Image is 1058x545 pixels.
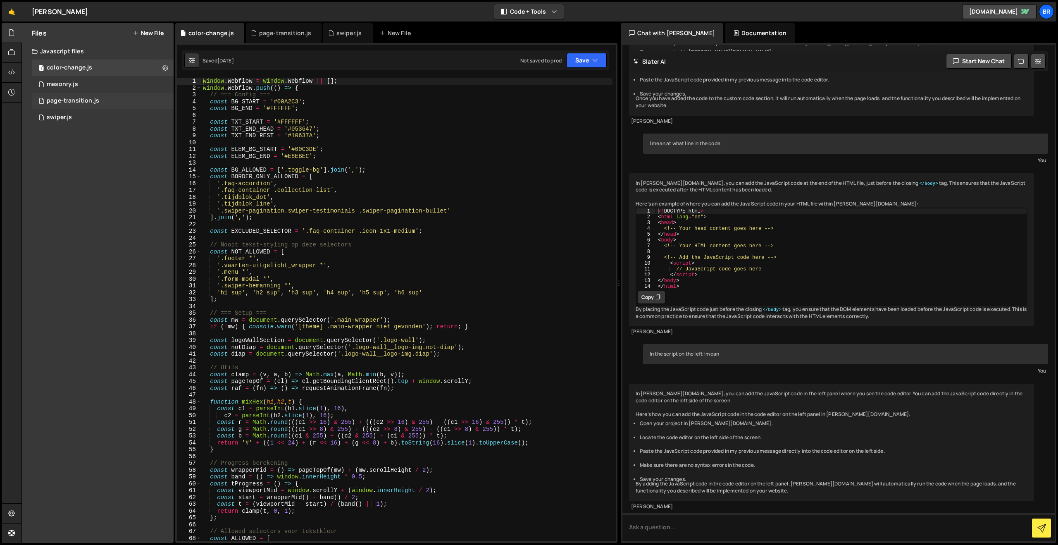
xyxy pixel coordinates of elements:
div: 41 [177,351,201,358]
a: Br [1039,4,1054,19]
div: 12 [636,272,655,278]
span: 1 [39,98,44,105]
div: 12 [177,153,201,160]
h2: Files [32,29,47,38]
div: 23 [177,228,201,235]
div: 36 [177,317,201,324]
div: 20 [177,208,201,215]
div: 32 [177,289,201,296]
div: 31 [177,282,201,289]
div: page-transition.js [259,29,312,37]
div: 49 [177,405,201,412]
div: 57 [177,460,201,467]
div: 65 [177,514,201,521]
div: 16 [177,180,201,187]
div: 56 [177,453,201,460]
div: 13 [636,278,655,284]
div: In the script on the left I mean [643,344,1048,364]
div: 52 [177,426,201,433]
div: 58 [177,467,201,474]
div: masonry.js [47,81,78,88]
div: 50 [177,412,201,419]
div: 22 [177,221,201,228]
div: page-transition.js [47,97,99,105]
div: 2 [636,214,655,220]
div: 9 [177,132,201,139]
div: color-change.js [47,64,92,72]
div: 24 [177,235,201,242]
div: 63 [177,501,201,508]
div: 25 [177,241,201,249]
li: Open your project in [PERSON_NAME][DOMAIN_NAME]. [640,49,1027,56]
div: You [645,156,1046,165]
div: 35 [177,310,201,317]
div: 11 [177,146,201,153]
div: swiper.js [47,114,72,121]
div: Chat with [PERSON_NAME] [621,23,723,43]
div: 2 [177,85,201,92]
div: You [645,366,1046,375]
div: 14 [177,167,201,174]
div: 21 [177,214,201,221]
div: 5 [636,232,655,237]
div: 15 [177,173,201,180]
div: swiper.js [336,29,362,37]
div: 7 [177,119,201,126]
div: 3 [636,220,655,226]
a: 🤙 [2,2,22,22]
li: Open your project in [PERSON_NAME][DOMAIN_NAME]. [640,420,1027,427]
div: 37 [177,323,201,330]
div: 16297/46190.js [32,93,174,109]
div: You can add the provided JavaScript code to the custom code section in [PERSON_NAME][DOMAIN_NAME]... [629,33,1034,116]
div: 16297/44014.js [32,109,174,126]
div: Javascript files [22,43,174,60]
div: [PERSON_NAME] [631,328,1032,335]
button: Copy [638,291,665,304]
div: 5 [177,105,201,112]
li: Paste the JavaScript code provided in my previous message directly into the code editor on the le... [640,448,1027,455]
div: Saved [203,57,234,64]
div: 18 [177,194,201,201]
button: Code + Tools [494,4,564,19]
div: [PERSON_NAME] [631,118,1032,125]
div: 16297/44719.js [32,60,174,76]
div: 64 [177,508,201,515]
div: 51 [177,419,201,426]
div: 68 [177,535,201,542]
li: Locate the code editor on the left side of the screen. [640,434,1027,441]
div: 7 [636,243,655,249]
div: 60 [177,480,201,488]
div: Documentation [725,23,795,43]
div: 67 [177,528,201,535]
div: 47 [177,392,201,399]
div: 1 [636,208,655,214]
li: Save your changes. [640,476,1027,483]
div: I mean at what line in the code [643,134,1048,154]
div: 17 [177,187,201,194]
div: 42 [177,358,201,365]
div: 26 [177,249,201,256]
div: 30 [177,276,201,283]
div: 46 [177,385,201,392]
li: Save your changes. [640,91,1027,98]
div: 43 [177,364,201,371]
div: 1 [177,78,201,85]
div: 4 [177,98,201,105]
a: [DOMAIN_NAME] [962,4,1037,19]
button: Save [567,53,607,68]
h2: Slater AI [633,57,666,65]
div: 19 [177,201,201,208]
code: </body> [918,181,939,186]
div: 48 [177,399,201,406]
div: 8 [177,126,201,133]
div: 28 [177,262,201,269]
div: New File [379,29,414,37]
div: 45 [177,378,201,385]
div: 14 [636,284,655,289]
div: color-change.js [188,29,234,37]
div: 59 [177,473,201,480]
div: 44 [177,371,201,378]
div: 6 [636,237,655,243]
div: In [PERSON_NAME][DOMAIN_NAME], you can add the JavaScript code at the end of the HTML file, just ... [629,173,1034,327]
div: 39 [177,337,201,344]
